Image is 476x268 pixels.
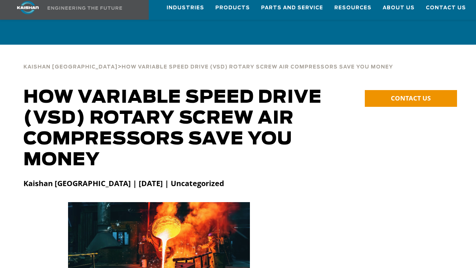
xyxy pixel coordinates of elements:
[23,65,118,70] span: Kaishan [GEOGRAPHIC_DATA]
[23,63,118,70] a: Kaishan [GEOGRAPHIC_DATA]
[215,4,250,12] span: Products
[383,4,415,12] span: About Us
[334,4,372,12] span: Resources
[167,4,204,12] span: Industries
[122,63,393,70] a: How Variable Speed Drive (VSD) Rotary Screw Air Compressors Save You Money
[23,178,224,188] strong: Kaishan [GEOGRAPHIC_DATA] | [DATE] | Uncategorized
[122,65,393,70] span: How Variable Speed Drive (VSD) Rotary Screw Air Compressors Save You Money
[426,4,466,12] span: Contact Us
[365,90,457,107] a: CONTACT US
[23,56,393,73] div: >
[23,87,343,170] h1: How Variable Speed Drive (VSD) Rotary Screw Air Compressors Save You Money
[391,94,431,102] span: CONTACT US
[261,4,323,12] span: Parts and Service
